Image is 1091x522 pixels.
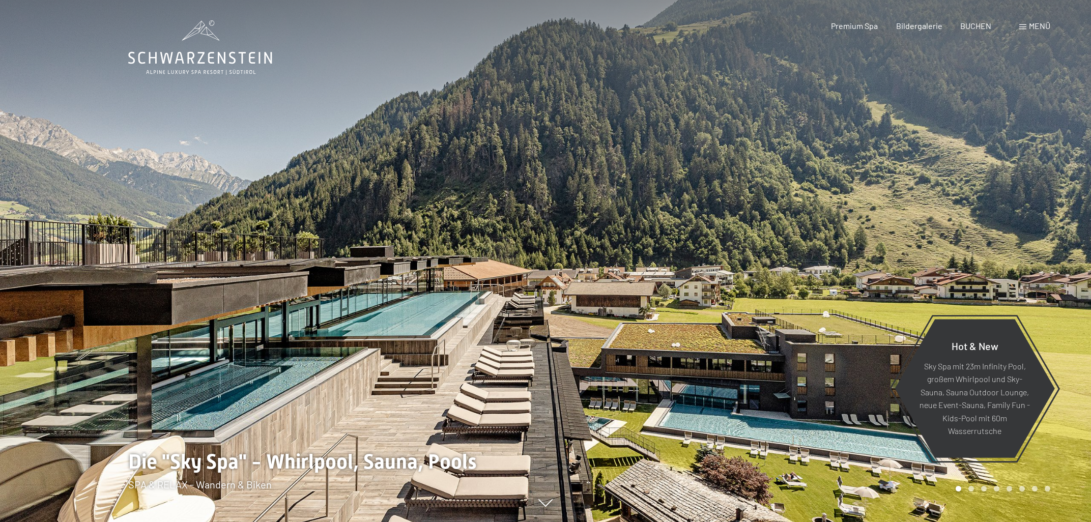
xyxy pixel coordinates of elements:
div: Carousel Pagination [952,486,1050,491]
div: Carousel Page 2 [968,486,974,491]
span: Hot & New [952,339,998,352]
div: Carousel Page 3 [981,486,987,491]
div: Carousel Page 4 [994,486,999,491]
div: Carousel Page 7 [1032,486,1038,491]
a: BUCHEN [960,21,991,31]
a: Bildergalerie [896,21,942,31]
span: Menü [1029,21,1050,31]
p: Sky Spa mit 23m Infinity Pool, großem Whirlpool und Sky-Sauna, Sauna Outdoor Lounge, neue Event-S... [920,359,1030,438]
div: Carousel Page 5 [1007,486,1012,491]
div: Carousel Page 6 [1019,486,1025,491]
div: Carousel Page 8 [1045,486,1050,491]
div: Carousel Page 1 (Current Slide) [956,486,961,491]
a: Hot & New Sky Spa mit 23m Infinity Pool, großem Whirlpool und Sky-Sauna, Sauna Outdoor Lounge, ne... [894,318,1055,458]
a: Premium Spa [831,21,878,31]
